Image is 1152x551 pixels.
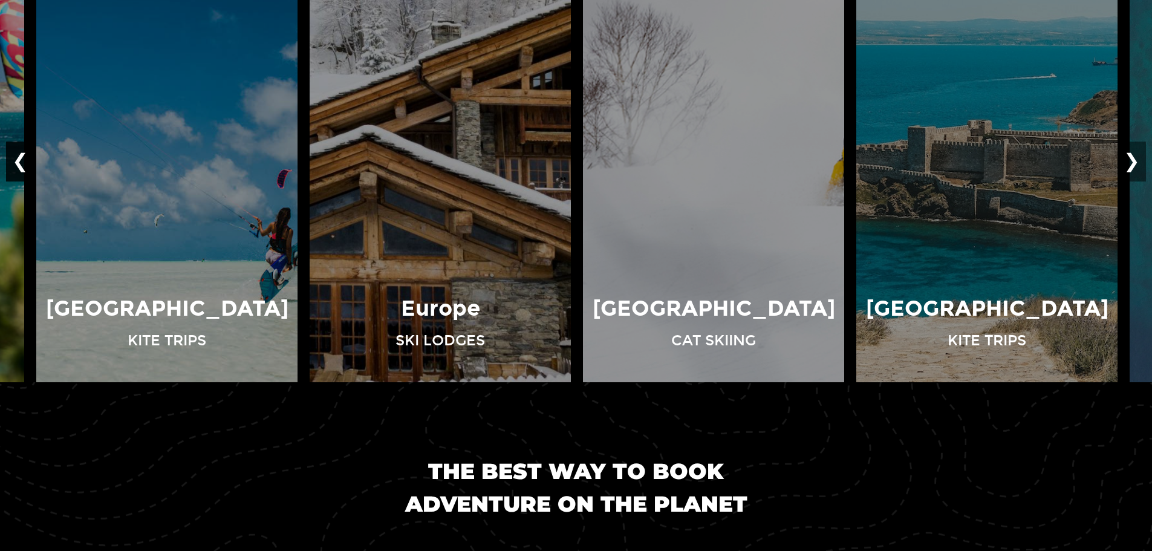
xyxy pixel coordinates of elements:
[365,455,788,520] h1: The best way to book adventure on the planet
[593,293,835,324] p: [GEOGRAPHIC_DATA]
[401,293,480,324] p: Europe
[128,330,206,351] p: Kite Trips
[6,142,34,181] button: ❮
[395,330,485,351] p: Ski Lodges
[1118,142,1146,181] button: ❯
[866,293,1108,324] p: [GEOGRAPHIC_DATA]
[948,330,1026,351] p: Kite Trips
[46,293,288,324] p: [GEOGRAPHIC_DATA]
[671,330,756,351] p: Cat Skiing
